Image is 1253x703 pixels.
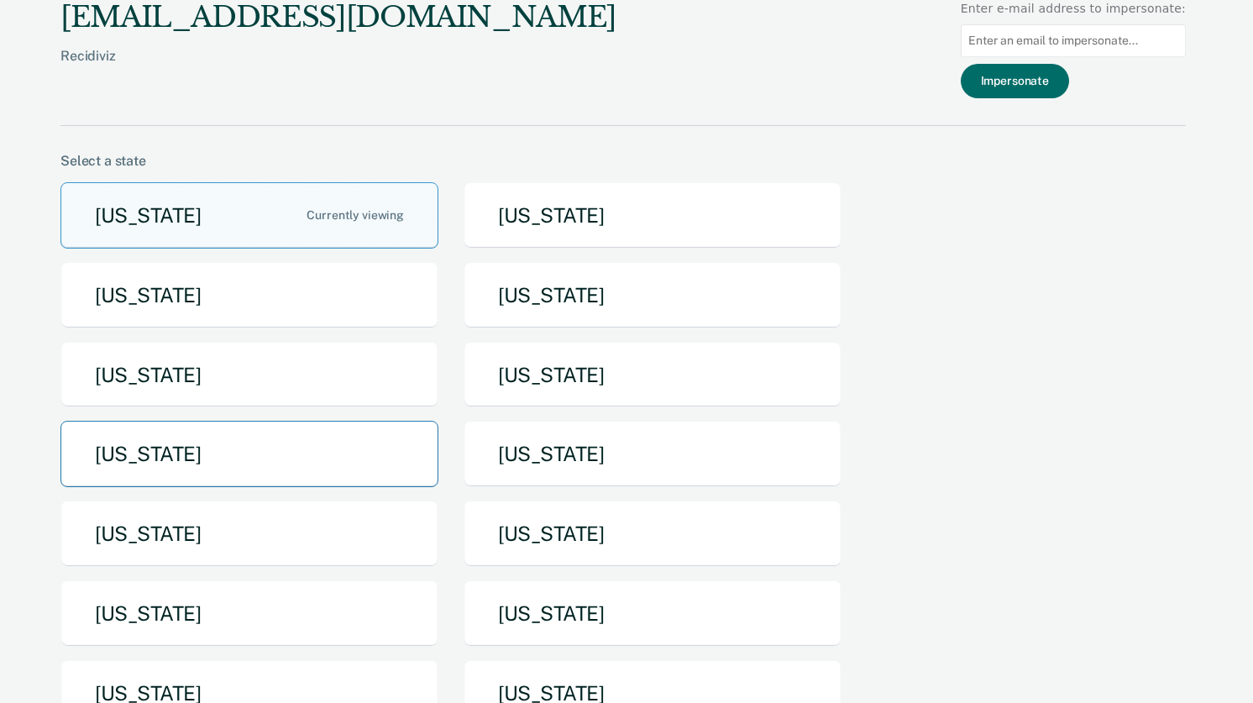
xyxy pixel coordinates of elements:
button: [US_STATE] [464,580,841,647]
button: [US_STATE] [464,421,841,487]
button: [US_STATE] [464,262,841,328]
input: Enter an email to impersonate... [961,24,1186,57]
button: [US_STATE] [464,342,841,408]
button: [US_STATE] [60,342,438,408]
button: [US_STATE] [60,580,438,647]
button: [US_STATE] [464,501,841,567]
button: [US_STATE] [60,262,438,328]
button: [US_STATE] [464,182,841,249]
button: [US_STATE] [60,421,438,487]
button: [US_STATE] [60,501,438,567]
div: Select a state [60,153,1186,169]
button: [US_STATE] [60,182,438,249]
div: Recidiviz [60,48,616,91]
button: Impersonate [961,64,1069,98]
